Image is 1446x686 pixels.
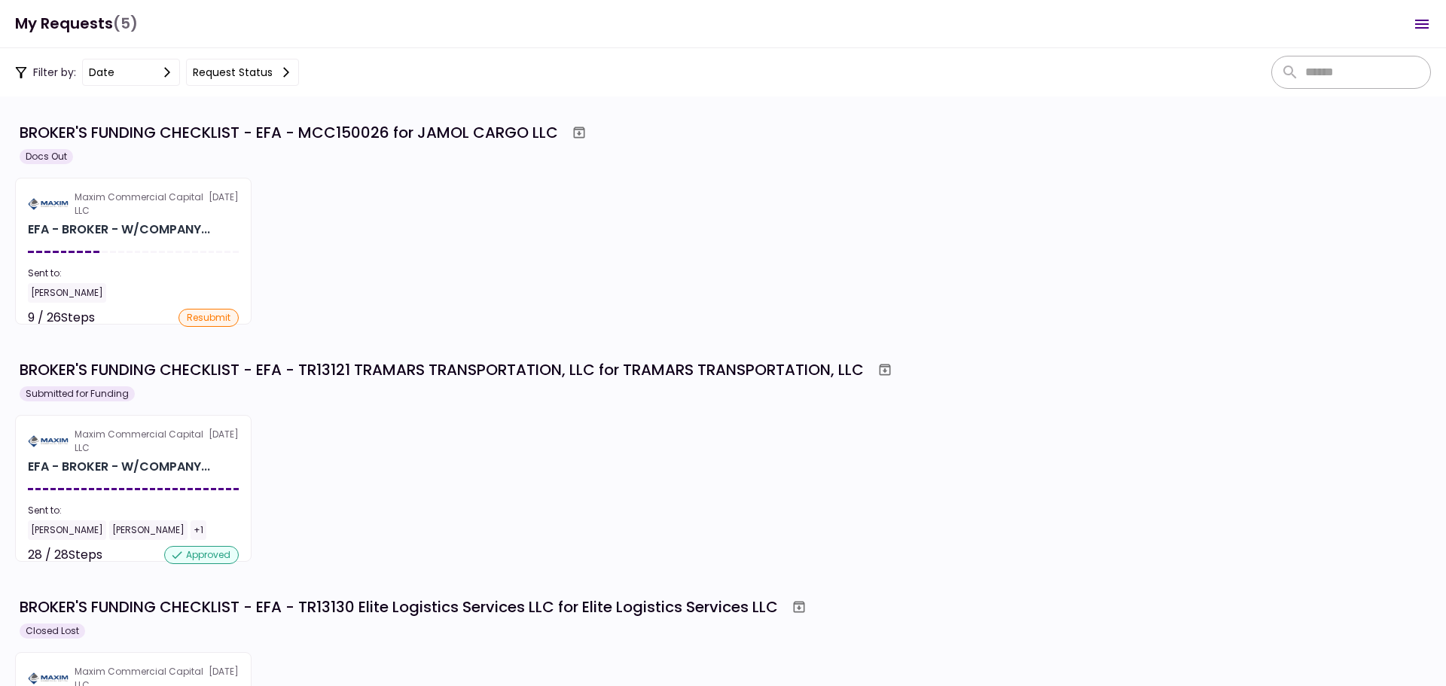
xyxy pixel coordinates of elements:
[15,59,299,86] div: Filter by:
[191,520,206,540] div: +1
[113,8,138,39] span: (5)
[75,191,209,218] div: Maxim Commercial Capital LLC
[186,59,299,86] button: Request status
[28,309,95,327] div: 9 / 26 Steps
[20,596,778,618] div: BROKER'S FUNDING CHECKLIST - EFA - TR13130 Elite Logistics Services LLC for Elite Logistics Servi...
[28,191,239,218] div: [DATE]
[20,121,558,144] div: BROKER'S FUNDING CHECKLIST - EFA - MCC150026 for JAMOL CARGO LLC
[20,623,85,639] div: Closed Lost
[786,593,813,620] button: Archive workflow
[28,504,239,517] div: Sent to:
[28,672,69,685] img: Partner logo
[566,119,593,146] button: Archive workflow
[28,434,69,448] img: Partner logo
[28,221,210,239] div: EFA - BROKER - W/COMPANY - FUNDING CHECKLIST
[28,197,69,211] img: Partner logo
[15,8,138,39] h1: My Requests
[178,309,239,327] div: resubmit
[109,520,188,540] div: [PERSON_NAME]
[164,546,239,564] div: approved
[20,358,864,381] div: BROKER'S FUNDING CHECKLIST - EFA - TR13121 TRAMARS TRANSPORTATION, LLC for TRAMARS TRANSPORTATION...
[82,59,180,86] button: date
[28,267,239,280] div: Sent to:
[75,428,209,455] div: Maxim Commercial Capital LLC
[28,428,239,455] div: [DATE]
[28,283,106,303] div: [PERSON_NAME]
[1404,6,1440,42] button: Open menu
[28,520,106,540] div: [PERSON_NAME]
[20,386,135,401] div: Submitted for Funding
[28,458,210,476] div: EFA - BROKER - W/COMPANY - FUNDING CHECKLIST
[89,64,114,81] div: date
[871,356,898,383] button: Archive workflow
[20,149,73,164] div: Docs Out
[28,546,102,564] div: 28 / 28 Steps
